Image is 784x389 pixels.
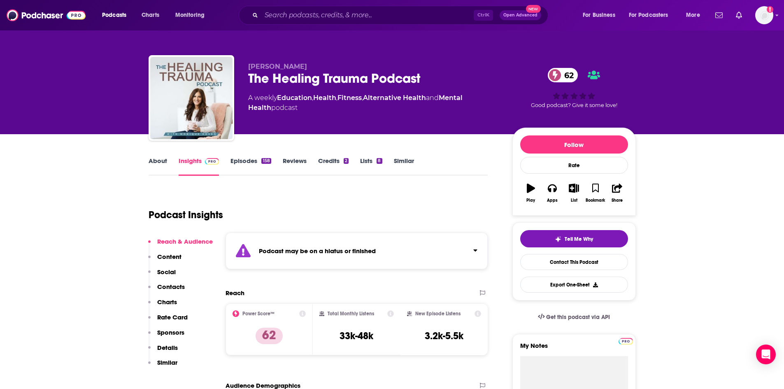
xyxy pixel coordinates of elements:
[500,10,541,20] button: Open AdvancedNew
[542,178,563,208] button: Apps
[520,157,628,174] div: Rate
[149,157,167,176] a: About
[512,63,636,114] div: 62Good podcast? Give it some love!
[148,283,185,298] button: Contacts
[277,94,312,102] a: Education
[612,198,623,203] div: Share
[247,6,556,25] div: Search podcasts, credits, & more...
[205,158,219,165] img: Podchaser Pro
[755,6,773,24] span: Logged in as megcassidy
[520,277,628,293] button: Export One-Sheet
[555,236,561,242] img: tell me why sparkle
[157,283,185,291] p: Contacts
[520,178,542,208] button: Play
[340,330,373,342] h3: 33k-48k
[520,342,628,356] label: My Notes
[556,68,578,82] span: 62
[415,311,461,317] h2: New Episode Listens
[686,9,700,21] span: More
[170,9,215,22] button: open menu
[619,337,633,345] a: Pro website
[336,94,337,102] span: ,
[623,9,680,22] button: open menu
[96,9,137,22] button: open menu
[583,9,615,21] span: For Business
[756,345,776,364] div: Open Intercom Messenger
[362,94,363,102] span: ,
[150,57,233,139] img: The Healing Trauma Podcast
[148,253,181,268] button: Content
[363,94,426,102] a: Alternative Health
[318,157,349,176] a: Credits2
[546,314,610,321] span: Get this podcast via API
[563,178,584,208] button: List
[328,311,374,317] h2: Total Monthly Listens
[283,157,307,176] a: Reviews
[148,328,184,344] button: Sponsors
[242,311,275,317] h2: Power Score™
[577,9,626,22] button: open menu
[425,330,463,342] h3: 3.2k-5.5k
[755,6,773,24] button: Show profile menu
[619,338,633,345] img: Podchaser Pro
[733,8,745,22] a: Show notifications dropdown
[767,6,773,13] svg: Add a profile image
[520,254,628,270] a: Contact This Podcast
[157,268,176,276] p: Social
[259,247,376,255] strong: Podcast may be on a hiatus or finished
[377,158,382,164] div: 8
[629,9,668,21] span: For Podcasters
[256,328,283,344] p: 62
[503,13,537,17] span: Open Advanced
[149,209,223,221] h1: Podcast Insights
[226,233,488,269] section: Click to expand status details
[606,178,628,208] button: Share
[175,9,205,21] span: Monitoring
[526,5,541,13] span: New
[7,7,86,23] img: Podchaser - Follow, Share and Rate Podcasts
[157,253,181,261] p: Content
[261,158,271,164] div: 158
[531,307,617,327] a: Get this podcast via API
[426,94,439,102] span: and
[520,135,628,154] button: Follow
[136,9,164,22] a: Charts
[179,157,219,176] a: InsightsPodchaser Pro
[520,230,628,247] button: tell me why sparkleTell Me Why
[261,9,474,22] input: Search podcasts, credits, & more...
[547,198,558,203] div: Apps
[148,268,176,283] button: Social
[142,9,159,21] span: Charts
[755,6,773,24] img: User Profile
[394,157,414,176] a: Similar
[248,93,499,113] div: A weekly podcast
[344,158,349,164] div: 2
[712,8,726,22] a: Show notifications dropdown
[474,10,493,21] span: Ctrl K
[680,9,710,22] button: open menu
[526,198,535,203] div: Play
[565,236,593,242] span: Tell Me Why
[230,157,271,176] a: Episodes158
[157,344,178,352] p: Details
[360,157,382,176] a: Lists8
[148,359,177,374] button: Similar
[148,298,177,313] button: Charts
[157,359,177,366] p: Similar
[148,344,178,359] button: Details
[157,328,184,336] p: Sponsors
[571,198,577,203] div: List
[148,238,213,253] button: Reach & Audience
[226,289,244,297] h2: Reach
[248,63,307,70] span: [PERSON_NAME]
[313,94,336,102] a: Health
[337,94,362,102] a: Fitness
[586,198,605,203] div: Bookmark
[312,94,313,102] span: ,
[157,238,213,245] p: Reach & Audience
[157,298,177,306] p: Charts
[102,9,126,21] span: Podcasts
[548,68,578,82] a: 62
